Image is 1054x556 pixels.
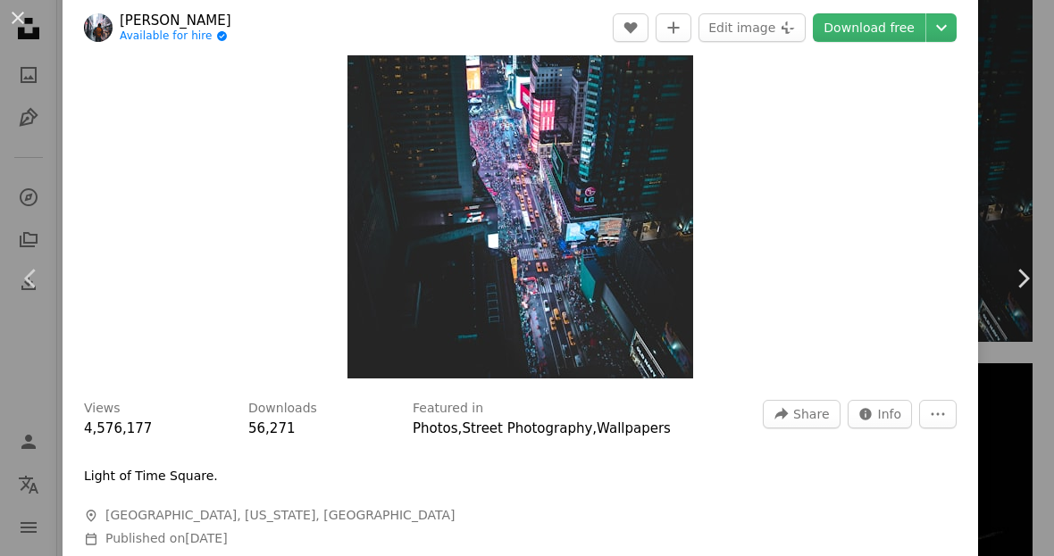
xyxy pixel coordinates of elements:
span: , [592,420,597,436]
button: Like [613,13,648,42]
a: Next [991,193,1054,364]
img: Go to Andre Benz's profile [84,13,113,42]
span: 56,271 [248,420,296,436]
button: Add to Collection [656,13,691,42]
h3: Downloads [248,400,317,418]
a: Available for hire [120,29,231,44]
button: Share this image [763,400,840,428]
span: 4,576,177 [84,420,152,436]
span: Share [793,401,829,427]
a: Wallpapers [597,420,671,436]
h3: Featured in [413,400,483,418]
a: Photos [413,420,458,436]
a: [PERSON_NAME] [120,12,231,29]
span: [GEOGRAPHIC_DATA], [US_STATE], [GEOGRAPHIC_DATA] [105,507,455,525]
button: Edit image [698,13,806,42]
h3: Views [84,400,121,418]
time: October 10, 2018 at 5:02:13 AM GMT+3 [185,531,227,545]
span: Published on [105,531,228,545]
span: Info [878,401,902,427]
button: Stats about this image [848,400,913,428]
button: More Actions [919,400,957,428]
p: Light of Time Square. [84,468,218,485]
a: Street Photography [462,420,592,436]
span: , [458,420,463,436]
button: Choose download size [926,13,957,42]
a: Download free [813,13,925,42]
